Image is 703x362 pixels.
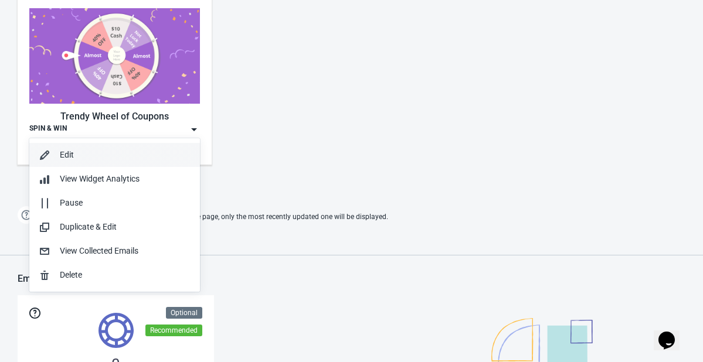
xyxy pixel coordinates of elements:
button: Edit [29,143,200,167]
span: View Widget Analytics [60,174,140,183]
span: If two Widgets are enabled and targeting the same page, only the most recently updated one will b... [41,207,388,227]
img: trendy_game.png [29,8,200,104]
button: Duplicate & Edit [29,215,200,239]
div: Recommended [145,325,202,336]
div: SPIN & WIN [29,124,67,135]
div: Duplicate & Edit [60,221,191,233]
button: Pause [29,191,200,215]
button: Delete [29,263,200,287]
div: Pause [60,197,191,209]
img: tokens.svg [99,313,134,348]
button: View Widget Analytics [29,167,200,191]
div: View Collected Emails [60,245,191,257]
div: Optional [166,307,202,319]
img: dropdown.png [188,124,200,135]
button: View Collected Emails [29,239,200,263]
div: Delete [60,269,191,281]
div: Trendy Wheel of Coupons [29,110,200,124]
iframe: chat widget [654,315,691,350]
div: Edit [60,149,191,161]
img: help.png [18,206,35,224]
